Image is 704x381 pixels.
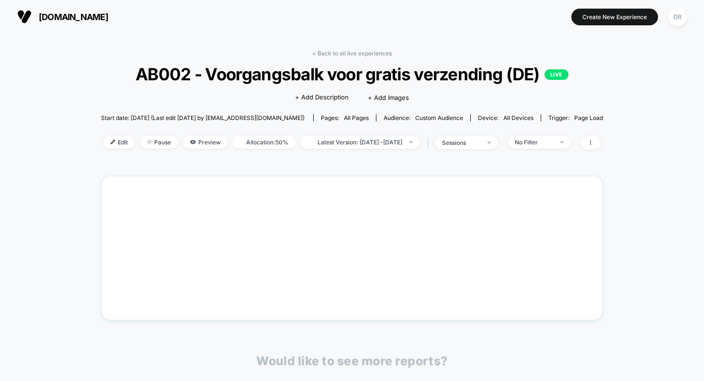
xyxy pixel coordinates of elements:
[126,64,578,84] span: AB002 - Voorgangsbalk voor gratis verzending (DE)
[668,8,687,26] div: DR
[574,114,603,121] span: Page Load
[295,93,349,102] span: + Add Description
[101,114,305,121] span: Start date: [DATE] (Last edit [DATE] by [EMAIL_ADDRESS][DOMAIN_NAME])
[571,9,658,25] button: Create New Experience
[409,141,413,143] img: end
[560,141,564,143] img: end
[503,114,534,121] span: all devices
[488,142,491,143] img: end
[140,136,178,149] span: Pause
[111,140,115,144] img: edit
[256,354,448,368] p: Would like to see more reports?
[442,139,480,146] div: sessions
[17,10,32,24] img: Visually logo
[300,136,420,149] span: Latest Version: [DATE] - [DATE]
[470,114,541,121] span: Device:
[147,140,152,144] img: end
[233,136,295,149] span: Allocation: 50%
[415,114,463,121] span: Custom Audience
[321,114,369,121] div: Pages:
[425,136,435,150] span: |
[39,12,108,22] span: [DOMAIN_NAME]
[312,50,392,57] a: < Back to all live experiences
[665,7,690,27] button: DR
[14,9,111,24] button: [DOMAIN_NAME]
[548,114,603,121] div: Trigger:
[344,114,369,121] span: all pages
[103,136,135,149] span: Edit
[545,69,568,80] p: LIVE
[368,94,409,101] span: + Add Images
[384,114,463,121] div: Audience:
[183,136,228,149] span: Preview
[515,139,553,146] div: No Filter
